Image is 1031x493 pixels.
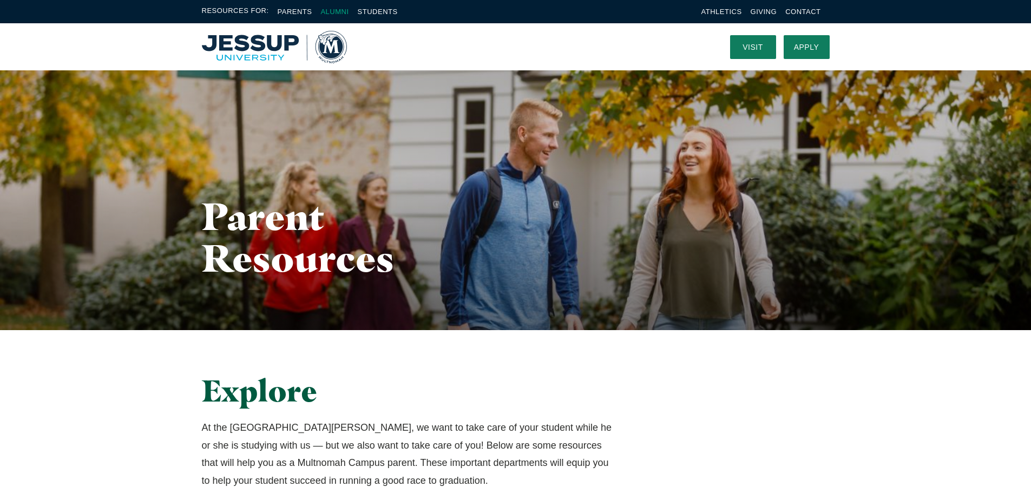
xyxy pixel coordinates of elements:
[202,31,347,63] a: Home
[751,8,777,16] a: Giving
[278,8,312,16] a: Parents
[202,419,614,489] p: At the [GEOGRAPHIC_DATA][PERSON_NAME], we want to take care of your student while he or she is st...
[701,8,742,16] a: Athletics
[784,35,830,59] a: Apply
[320,8,349,16] a: Alumni
[202,195,452,279] h1: Parent Resources
[202,5,269,18] span: Resources For:
[202,373,614,408] h2: Explore
[202,31,347,63] img: Multnomah University Logo
[785,8,820,16] a: Contact
[358,8,398,16] a: Students
[730,35,776,59] a: Visit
